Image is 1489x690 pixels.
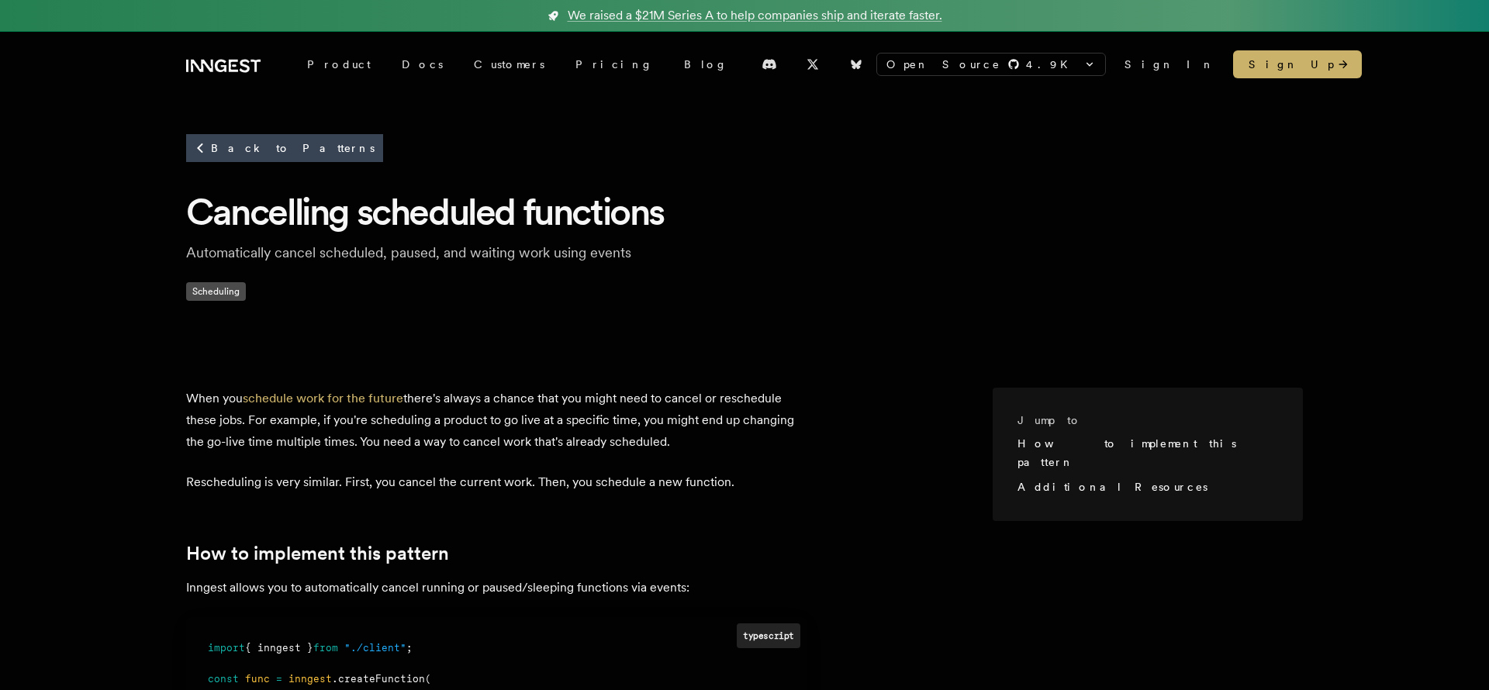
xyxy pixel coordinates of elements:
[425,673,431,685] span: (
[186,242,682,264] p: Automatically cancel scheduled, paused, and waiting work using events
[292,50,386,78] div: Product
[839,52,873,77] a: Bluesky
[1017,412,1266,428] h3: Jump to
[245,642,313,654] span: { inngest }
[752,52,786,77] a: Discord
[186,471,807,493] p: Rescheduling is very similar. First, you cancel the current work. Then, you schedule a new function.
[332,673,425,685] span: .createFunction
[1017,437,1236,468] a: How to implement this pattern
[186,577,807,599] p: Inngest allows you to automatically cancel running or paused/sleeping functions via events:
[313,642,338,654] span: from
[1233,50,1362,78] a: Sign Up
[208,673,239,685] span: const
[276,673,282,685] span: =
[1026,57,1077,72] span: 4.9 K
[186,543,807,564] h2: How to implement this pattern
[737,623,800,647] div: typescript
[186,188,1303,236] h1: Cancelling scheduled functions
[1125,57,1214,72] a: Sign In
[796,52,830,77] a: X
[886,57,1001,72] span: Open Source
[245,673,270,685] span: func
[344,642,406,654] span: "./client"
[1017,481,1207,493] a: Additional Resources
[288,673,332,685] span: inngest
[386,50,458,78] a: Docs
[406,642,413,654] span: ;
[208,642,245,654] span: import
[668,50,743,78] a: Blog
[568,6,942,25] span: We raised a $21M Series A to help companies ship and iterate faster.
[560,50,668,78] a: Pricing
[186,134,383,162] a: Back to Patterns
[186,282,246,301] span: Scheduling
[243,391,403,405] a: schedule work for the future
[186,388,807,453] p: When you there's always a chance that you might need to cancel or reschedule these jobs. For exam...
[458,50,560,78] a: Customers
